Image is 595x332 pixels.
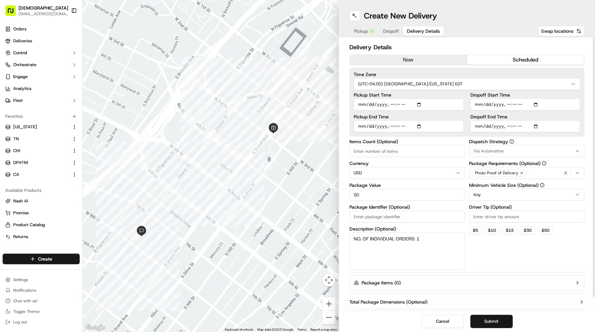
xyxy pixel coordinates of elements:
[349,189,465,201] input: Enter package value
[84,323,106,332] img: Google
[541,28,574,34] span: Swap locations
[349,227,465,231] label: Description (Optional)
[470,315,513,328] button: Submit
[421,315,464,328] button: Cancel
[354,114,464,119] label: Pickup End Time
[13,62,36,68] span: Orchestrate
[3,196,80,206] button: Nash AI
[3,95,80,106] button: Fleet
[3,60,80,70] button: Orchestrate
[3,169,80,180] button: CA
[3,185,80,196] div: Available Products
[3,296,80,306] button: Chat with us!
[3,111,80,122] div: Favorites
[5,160,69,166] a: DFHTM
[350,55,467,65] button: now
[5,234,77,240] a: Returns
[349,183,465,187] label: Package Value
[5,148,69,154] a: CHI
[484,227,499,234] button: $10
[3,3,68,19] button: [DEMOGRAPHIC_DATA][EMAIL_ADDRESS][DOMAIN_NAME]
[322,311,336,324] button: Zoom out
[3,275,80,284] button: Settings
[310,328,337,331] a: Report a map error
[469,161,585,166] label: Package Requirements (Optional)
[469,211,585,223] input: Enter driver tip amount
[469,227,482,234] button: $5
[13,210,29,216] span: Promise
[13,50,27,56] span: Control
[364,11,437,21] h1: Create New Delivery
[13,198,28,204] span: Nash AI
[509,139,514,144] button: Dispatch Strategy
[538,26,584,36] button: Swap locations
[470,93,580,97] label: Dropoff Start Time
[349,299,584,305] button: Total Package Dimensions (Optional)
[349,145,465,157] input: Enter number of items
[322,273,336,287] button: Map camera controls
[407,28,440,34] span: Delivery Details
[475,170,518,176] span: Photo Proof of Delivery
[322,297,336,311] button: Zoom in
[13,160,28,166] span: DFHTM
[349,43,584,52] h2: Delivery Details
[13,26,26,32] span: Orders
[5,124,69,130] a: [US_STATE]
[84,323,106,332] a: Open this area in Google Maps (opens a new window)
[469,205,585,209] label: Driver Tip (Optional)
[349,205,465,209] label: Package Identifier (Optional)
[3,71,80,82] button: Engage
[3,254,80,264] button: Create
[5,222,77,228] a: Product Catalog
[349,161,465,166] label: Currency
[354,72,580,77] label: Time Zone
[538,227,553,234] button: $50
[467,55,584,65] button: scheduled
[3,157,80,168] button: DFHTM
[362,279,401,286] label: Package Items ( 0 )
[3,286,80,295] button: Notifications
[13,319,27,325] span: Log out
[520,227,535,234] button: $30
[3,24,80,34] a: Orders
[13,86,31,92] span: Analytics
[13,277,28,282] span: Settings
[297,328,306,331] a: Terms (opens in new tab)
[225,327,253,332] button: Keyboard shortcuts
[469,167,585,179] button: Photo Proof of Delivery
[13,222,45,228] span: Product Catalog
[13,288,36,293] span: Notifications
[3,220,80,230] button: Product Catalog
[3,145,80,156] button: CHI
[19,11,68,17] button: [EMAIL_ADDRESS][DOMAIN_NAME]
[5,210,77,216] a: Promise
[354,93,464,97] label: Pickup Start Time
[3,134,80,144] button: TN
[13,298,37,304] span: Chat with us!
[469,139,585,144] label: Dispatch Strategy
[469,183,585,187] label: Minimum Vehicle Size (Optional)
[13,136,19,142] span: TN
[349,232,465,270] textarea: NO. OF INDIVIDUAL ORDERS: 1
[19,5,68,11] span: [DEMOGRAPHIC_DATA]
[257,328,293,331] span: Map data ©2025 Google
[3,307,80,316] button: Toggle Theme
[38,256,52,262] span: Create
[469,145,585,157] button: Via Automation
[349,275,584,290] button: Package Items (0)
[470,114,580,119] label: Dropoff End Time
[349,211,465,223] input: Enter package identifier
[540,183,544,187] button: Minimum Vehicle Size (Optional)
[3,36,80,46] a: Deliveries
[5,172,69,178] a: CA
[3,317,80,327] button: Log out
[13,74,28,80] span: Engage
[383,28,399,34] span: Dropoff
[13,148,20,154] span: CHI
[3,122,80,132] button: [US_STATE]
[3,208,80,218] button: Promise
[542,161,546,166] button: Package Requirements (Optional)
[502,227,517,234] button: $15
[3,83,80,94] a: Analytics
